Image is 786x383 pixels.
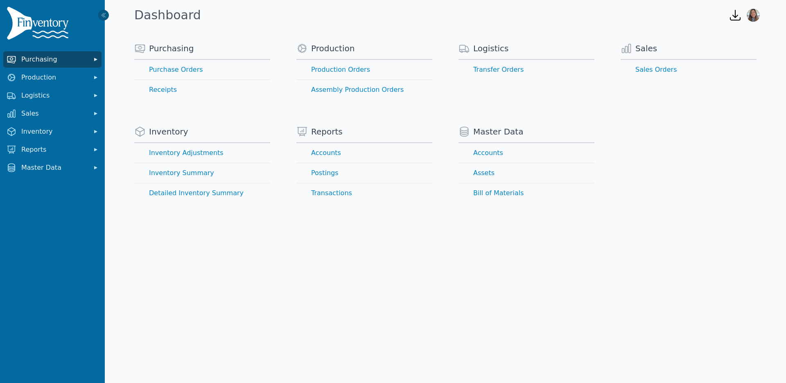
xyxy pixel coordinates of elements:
span: Sales [635,43,657,54]
button: Inventory [3,123,102,140]
a: Sales Orders [621,60,757,80]
span: Purchasing [21,55,87,64]
a: Accounts [296,143,432,163]
span: Production [21,73,87,82]
span: Purchasing [149,43,194,54]
h1: Dashboard [134,8,201,23]
a: Bill of Materials [458,183,594,203]
a: Inventory Adjustments [134,143,270,163]
a: Assembly Production Orders [296,80,432,100]
a: Assets [458,163,594,183]
span: Production [311,43,355,54]
a: Transactions [296,183,432,203]
span: Reports [21,145,87,155]
span: Logistics [473,43,509,54]
span: Inventory [21,127,87,137]
span: Logistics [21,91,87,100]
a: Production Orders [296,60,432,80]
a: Transfer Orders [458,60,594,80]
button: Sales [3,105,102,122]
span: Master Data [21,163,87,173]
img: Bernice Wang [747,9,760,22]
button: Reports [3,141,102,158]
span: Sales [21,109,87,119]
a: Receipts [134,80,270,100]
button: Master Data [3,160,102,176]
a: Inventory Summary [134,163,270,183]
a: Postings [296,163,432,183]
span: Master Data [473,126,523,137]
a: Detailed Inventory Summary [134,183,270,203]
a: Purchase Orders [134,60,270,80]
img: Finventory [7,7,72,43]
button: Purchasing [3,51,102,68]
span: Reports [311,126,343,137]
button: Production [3,69,102,86]
a: Accounts [458,143,594,163]
button: Logistics [3,87,102,104]
span: Inventory [149,126,188,137]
